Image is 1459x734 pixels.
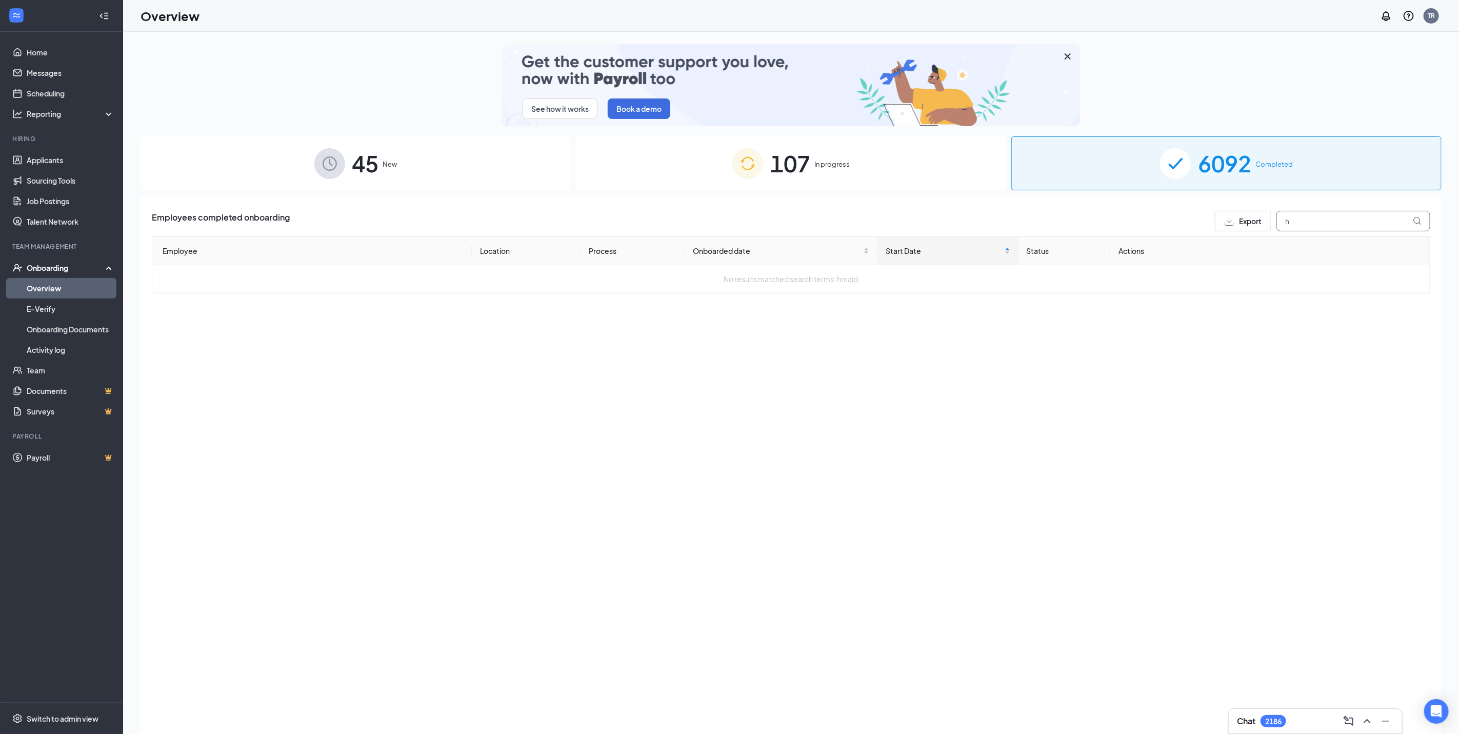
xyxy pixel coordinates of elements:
button: Minimize [1377,713,1394,729]
button: ChevronUp [1359,713,1375,729]
div: 2186 [1265,717,1282,726]
svg: Settings [12,713,23,724]
svg: ChevronUp [1361,715,1373,727]
th: Onboarded date [685,237,878,265]
svg: UserCheck [12,263,23,273]
a: Applicants [27,150,114,170]
a: Overview [27,278,114,299]
a: Team [27,360,114,381]
a: Talent Network [27,211,114,232]
button: Export [1215,211,1271,231]
span: Employees completed onboarding [152,211,290,231]
a: Job Postings [27,191,114,211]
div: Hiring [12,134,112,143]
th: Actions [1110,237,1430,265]
a: Messages [27,63,114,83]
span: Completed [1255,159,1293,169]
div: Reporting [27,109,115,119]
svg: Notifications [1380,10,1392,22]
h1: Overview [141,7,199,25]
td: No results matched search terms: hmaid [152,265,1430,293]
span: 6092 [1198,146,1251,181]
a: Sourcing Tools [27,170,114,191]
h3: Chat [1237,716,1255,727]
div: Open Intercom Messenger [1424,699,1449,724]
svg: Minimize [1380,715,1392,727]
span: Start Date [886,245,1002,256]
button: Book a demo [608,98,670,119]
svg: WorkstreamLogo [11,10,22,21]
th: Location [472,237,581,265]
input: Search by Name, Job Posting, or Process [1276,211,1430,231]
a: Home [27,42,114,63]
div: Team Management [12,242,112,251]
svg: Collapse [99,11,109,21]
span: New [383,159,397,169]
span: Onboarded date [693,245,862,256]
a: Activity log [27,340,114,360]
button: ComposeMessage [1341,713,1357,729]
span: 107 [770,146,810,181]
th: Employee [152,237,472,265]
div: TR [1428,11,1435,20]
span: 45 [352,146,379,181]
a: E-Verify [27,299,114,319]
a: DocumentsCrown [27,381,114,401]
svg: Analysis [12,109,23,119]
a: PayrollCrown [27,447,114,468]
button: See how it works [523,98,597,119]
span: In progress [814,159,850,169]
span: Export [1239,217,1262,225]
a: Onboarding Documents [27,319,114,340]
svg: Cross [1062,50,1074,63]
div: Payroll [12,432,112,441]
svg: ComposeMessage [1343,715,1355,727]
img: payroll-small.gif [502,44,1080,126]
svg: QuestionInfo [1403,10,1415,22]
a: SurveysCrown [27,401,114,422]
a: Scheduling [27,83,114,104]
div: Onboarding [27,263,106,273]
div: Switch to admin view [27,713,98,724]
th: Status [1018,237,1111,265]
th: Process [581,237,685,265]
